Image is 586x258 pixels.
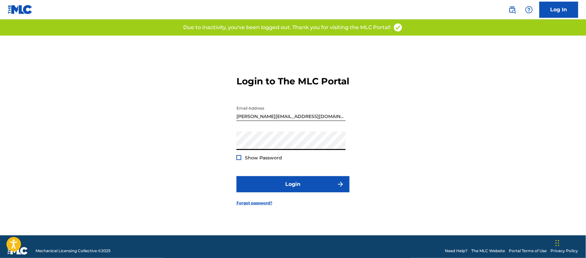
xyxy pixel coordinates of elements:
[445,248,468,254] a: Need Help?
[236,176,350,192] button: Login
[509,248,547,254] a: Portal Terms of Use
[236,76,349,87] h3: Login to The MLC Portal
[472,248,505,254] a: The MLC Website
[554,227,586,258] iframe: Chat Widget
[236,200,272,206] a: Forgot password?
[508,6,516,14] img: search
[245,155,282,161] span: Show Password
[36,248,110,254] span: Mechanical Licensing Collective © 2025
[525,6,533,14] img: help
[8,5,33,14] img: MLC Logo
[539,2,578,18] a: Log In
[506,3,519,16] a: Public Search
[556,233,560,253] div: Drag
[183,24,391,31] p: Due to inactivity, you've been logged out. Thank you for visiting the MLC Portal!
[393,23,403,32] img: access
[551,248,578,254] a: Privacy Policy
[523,3,536,16] div: Help
[8,247,28,255] img: logo
[337,180,344,188] img: f7272a7cc735f4ea7f67.svg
